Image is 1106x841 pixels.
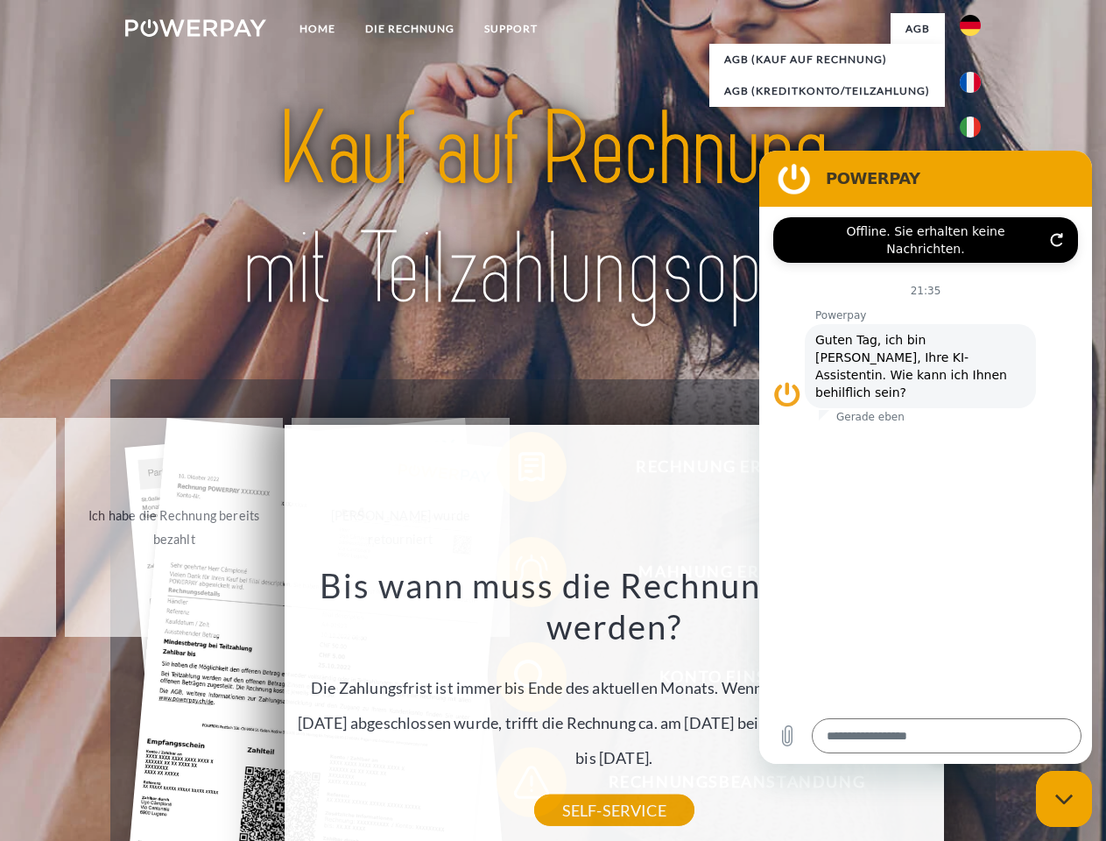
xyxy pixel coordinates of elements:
a: AGB (Kauf auf Rechnung) [709,44,945,75]
h3: Bis wann muss die Rechnung bezahlt werden? [294,564,933,648]
a: AGB (Kreditkonto/Teilzahlung) [709,75,945,107]
a: SELF-SERVICE [534,795,694,826]
a: agb [891,13,945,45]
img: it [960,117,981,138]
img: fr [960,72,981,93]
img: de [960,15,981,36]
a: SUPPORT [469,13,553,45]
a: DIE RECHNUNG [350,13,469,45]
iframe: Messaging-Fenster [759,151,1092,764]
img: logo-powerpay-white.svg [125,19,266,37]
div: Die Zahlungsfrist ist immer bis Ende des aktuellen Monats. Wenn die Bestellung z.B. am [DATE] abg... [294,564,933,810]
img: title-powerpay_de.svg [167,84,939,336]
a: Home [285,13,350,45]
div: Ich habe die Rechnung bereits bezahlt [75,504,272,551]
iframe: Schaltfläche zum Öffnen des Messaging-Fensters; Konversation läuft [1036,771,1092,827]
